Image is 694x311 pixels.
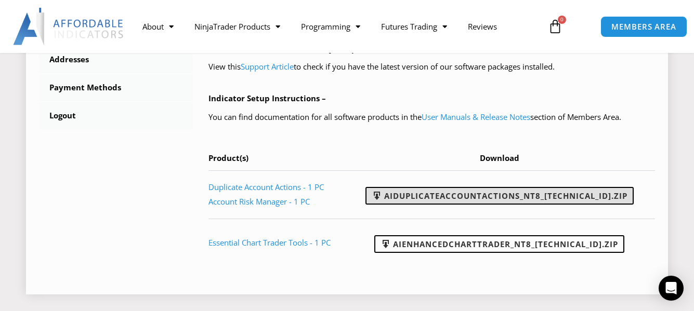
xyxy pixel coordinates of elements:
a: User Manuals & Release Notes [422,112,530,122]
img: LogoAI | Affordable Indicators – NinjaTrader [13,8,125,45]
a: AIDuplicateAccountActions_NT8_[TECHNICAL_ID].zip [365,187,634,205]
a: Payment Methods [39,74,193,101]
a: Support Article [241,61,294,72]
a: Account Risk Manager - 1 PC [208,196,310,207]
a: Duplicate Account Actions - 1 PC [208,182,324,192]
a: Programming [291,15,371,38]
a: About [132,15,184,38]
a: Reviews [457,15,507,38]
div: Open Intercom Messenger [659,276,684,301]
a: Addresses [39,46,193,73]
a: NinjaTrader Products [184,15,291,38]
nav: Menu [132,15,542,38]
p: View this to check if you have the latest version of our software packages installed. [208,60,655,74]
a: Essential Chart Trader Tools - 1 PC [208,237,331,248]
span: Download [480,153,519,163]
a: Futures Trading [371,15,457,38]
span: 0 [558,16,566,24]
span: MEMBERS AREA [611,23,676,31]
a: Logout [39,102,193,129]
a: AIEnhancedChartTrader_NT8_[TECHNICAL_ID].zip [374,235,624,253]
span: Product(s) [208,153,248,163]
b: Indicator Setup Instructions – [208,93,326,103]
b: Check Version Number For NinjaScript Files – [208,43,386,53]
a: MEMBERS AREA [600,16,687,37]
a: 0 [532,11,578,42]
p: You can find documentation for all software products in the section of Members Area. [208,110,655,125]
